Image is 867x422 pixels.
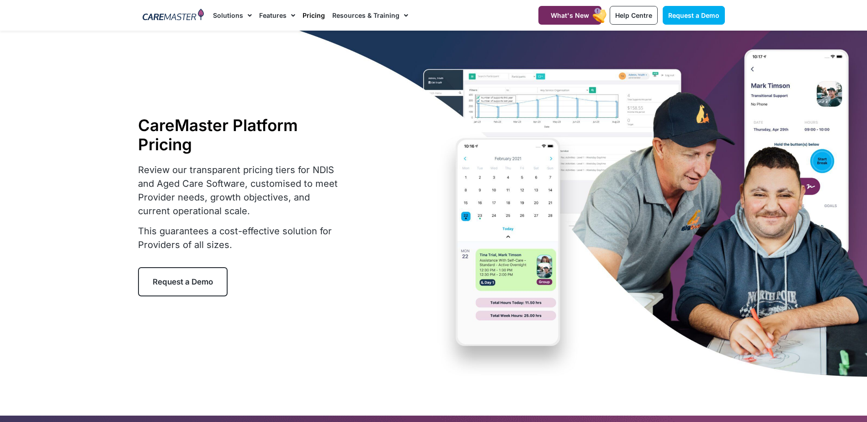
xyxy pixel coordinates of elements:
[143,9,204,22] img: CareMaster Logo
[610,6,658,25] a: Help Centre
[138,116,344,154] h1: CareMaster Platform Pricing
[615,11,652,19] span: Help Centre
[138,163,344,218] p: Review our transparent pricing tiers for NDIS and Aged Care Software, customised to meet Provider...
[551,11,589,19] span: What's New
[668,11,719,19] span: Request a Demo
[138,224,344,252] p: This guarantees a cost-effective solution for Providers of all sizes.
[538,6,601,25] a: What's New
[153,277,213,286] span: Request a Demo
[663,6,725,25] a: Request a Demo
[138,267,228,296] a: Request a Demo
